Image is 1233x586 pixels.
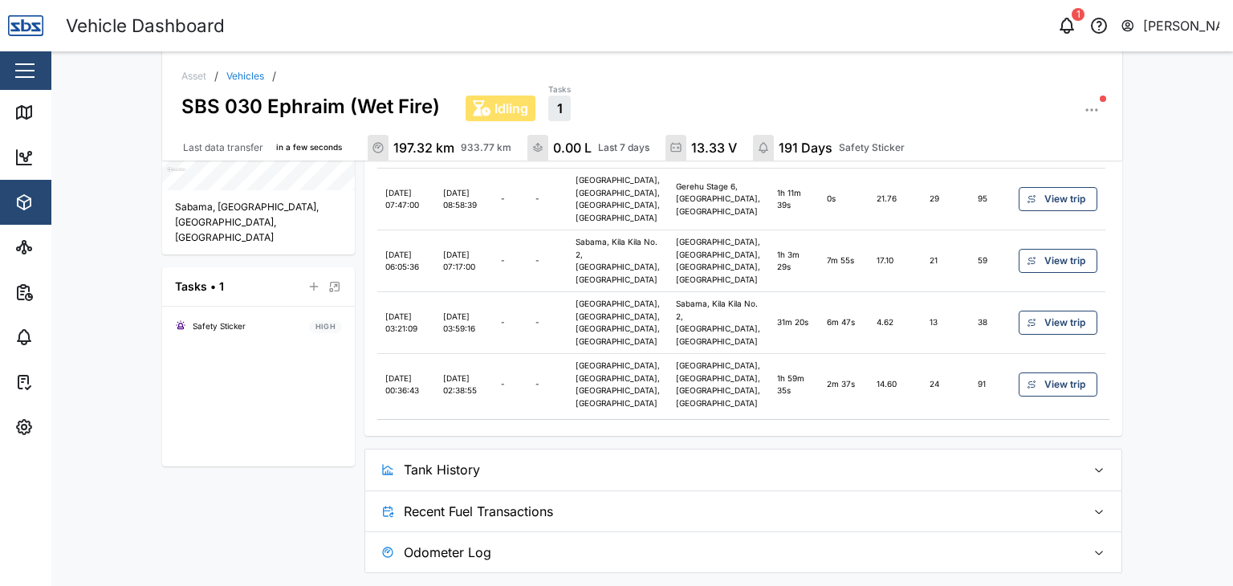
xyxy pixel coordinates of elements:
div: Last data transfer [183,140,263,156]
div: Dashboard [42,149,114,166]
div: 191 Days [779,138,832,158]
a: View trip [1019,372,1097,397]
div: Safety Sticker [193,320,246,333]
td: 7m 55s [819,230,869,292]
td: 13 [922,292,970,354]
a: View trip [1019,187,1097,211]
td: [DATE] 00:36:43 [377,354,435,416]
div: Alarms [42,328,92,346]
td: Gerehu Stage 6, [GEOGRAPHIC_DATA], [GEOGRAPHIC_DATA] [668,169,769,230]
td: [DATE] 08:58:39 [435,169,493,230]
span: Idling [494,101,528,116]
td: 6m 47s [819,292,869,354]
td: 38 [970,292,1011,354]
div: Reports [42,283,96,301]
span: Recent Fuel Transactions [404,491,1074,531]
div: Asset [181,71,206,81]
span: Tank History [404,450,1074,490]
td: Sabama, Kila Kila No. 2, [GEOGRAPHIC_DATA], [GEOGRAPHIC_DATA] [568,230,669,292]
td: - [527,292,568,354]
td: 21 [922,230,970,292]
td: - [493,169,527,230]
span: View trip [1044,311,1085,334]
div: 0.00 L [553,138,592,158]
div: 197.32 km [393,138,454,158]
td: 1h 3m 29s [769,230,819,292]
span: HIGH [315,321,336,332]
td: [DATE] 03:21:09 [377,292,435,354]
td: 17.10 [869,230,922,292]
td: 0s [819,169,869,230]
div: 933.77 km [461,140,511,156]
td: - [493,354,527,416]
span: 1 [557,101,563,116]
td: [DATE] 03:59:16 [435,292,493,354]
a: Tasks1 [548,83,571,122]
td: 2m 37s [819,354,869,416]
span: Odometer Log [404,532,1074,572]
td: Sabama, Kila Kila No. 2, [GEOGRAPHIC_DATA], [GEOGRAPHIC_DATA] [668,292,769,354]
a: Safety StickerHIGH [175,316,342,336]
div: / [214,71,218,82]
img: Main Logo [8,8,43,43]
button: [PERSON_NAME] [1120,14,1220,37]
a: View trip [1019,311,1097,335]
td: 4.62 [869,292,922,354]
div: Sites [42,238,80,256]
td: - [527,230,568,292]
td: [GEOGRAPHIC_DATA], [GEOGRAPHIC_DATA], [GEOGRAPHIC_DATA], [GEOGRAPHIC_DATA] [568,354,669,416]
div: Last 7 days [598,140,649,156]
span: View trip [1044,250,1085,272]
td: [DATE] 07:47:00 [377,169,435,230]
td: [GEOGRAPHIC_DATA], [GEOGRAPHIC_DATA], [GEOGRAPHIC_DATA], [GEOGRAPHIC_DATA] [568,292,669,354]
button: Recent Fuel Transactions [365,491,1122,531]
td: [DATE] 02:38:55 [435,354,493,416]
td: 29 [922,169,970,230]
td: 31m 20s [769,292,819,354]
td: [DATE] 06:05:36 [377,230,435,292]
div: [PERSON_NAME] [1143,16,1220,36]
td: [GEOGRAPHIC_DATA], [GEOGRAPHIC_DATA], [GEOGRAPHIC_DATA], [GEOGRAPHIC_DATA] [668,230,769,292]
div: Tasks [42,373,86,391]
div: Map [42,104,78,121]
td: - [527,354,568,416]
div: / [272,71,276,82]
a: View trip [1019,249,1097,273]
span: View trip [1044,188,1085,210]
div: Tasks [548,83,571,96]
td: 14.60 [869,354,922,416]
div: 1 [1072,8,1084,21]
button: Odometer Log [365,532,1122,572]
td: 91 [970,354,1011,416]
td: [GEOGRAPHIC_DATA], [GEOGRAPHIC_DATA], [GEOGRAPHIC_DATA], [GEOGRAPHIC_DATA] [568,169,669,230]
div: Sabama, [GEOGRAPHIC_DATA], [GEOGRAPHIC_DATA], [GEOGRAPHIC_DATA] [175,200,342,245]
td: 24 [922,354,970,416]
div: Tasks • 1 [175,278,224,295]
span: View trip [1044,373,1085,396]
a: Vehicles [226,71,264,81]
button: Tank History [365,450,1122,490]
div: in a few seconds [276,141,342,154]
td: 21.76 [869,169,922,230]
a: Mapbox logo [167,167,185,185]
td: - [493,230,527,292]
td: [GEOGRAPHIC_DATA], [GEOGRAPHIC_DATA], [GEOGRAPHIC_DATA], [GEOGRAPHIC_DATA] [668,354,769,416]
td: 1h 59m 35s [769,354,819,416]
td: [DATE] 07:17:00 [435,230,493,292]
div: Settings [42,418,99,436]
div: Vehicle Dashboard [66,12,225,40]
td: 95 [970,169,1011,230]
td: - [493,292,527,354]
div: Assets [42,193,92,211]
td: 59 [970,230,1011,292]
td: 1h 11m 39s [769,169,819,230]
div: Safety Sticker [839,140,905,156]
div: 13.33 V [691,138,737,158]
td: - [527,169,568,230]
div: SBS 030 Ephraim (Wet Fire) [181,82,440,121]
